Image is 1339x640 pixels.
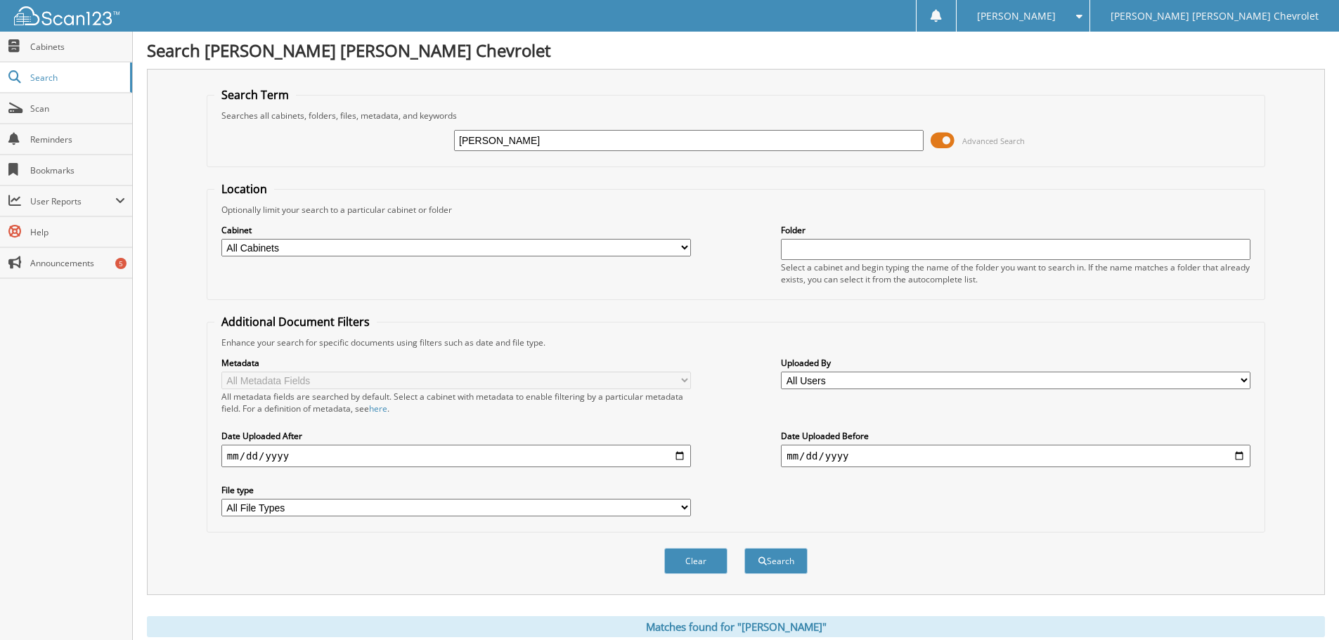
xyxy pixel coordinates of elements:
[221,224,691,236] label: Cabinet
[30,72,123,84] span: Search
[214,314,377,329] legend: Additional Document Filters
[30,164,125,176] span: Bookmarks
[221,391,691,414] div: All metadata fields are searched by default. Select a cabinet with metadata to enable filtering b...
[214,337,1257,348] div: Enhance your search for specific documents using filters such as date and file type.
[221,357,691,369] label: Metadata
[781,430,1250,442] label: Date Uploaded Before
[30,195,115,207] span: User Reports
[214,87,296,103] legend: Search Term
[221,430,691,442] label: Date Uploaded After
[30,103,125,115] span: Scan
[115,258,127,269] div: 5
[744,548,808,574] button: Search
[30,257,125,269] span: Announcements
[781,445,1250,467] input: end
[781,224,1250,236] label: Folder
[781,261,1250,285] div: Select a cabinet and begin typing the name of the folder you want to search in. If the name match...
[221,484,691,496] label: File type
[781,357,1250,369] label: Uploaded By
[147,616,1325,637] div: Matches found for "[PERSON_NAME]"
[221,445,691,467] input: start
[977,12,1056,20] span: [PERSON_NAME]
[214,181,274,197] legend: Location
[1111,12,1319,20] span: [PERSON_NAME] [PERSON_NAME] Chevrolet
[962,136,1025,146] span: Advanced Search
[147,39,1325,62] h1: Search [PERSON_NAME] [PERSON_NAME] Chevrolet
[664,548,727,574] button: Clear
[14,6,119,25] img: scan123-logo-white.svg
[30,133,125,145] span: Reminders
[30,226,125,238] span: Help
[214,204,1257,216] div: Optionally limit your search to a particular cabinet or folder
[30,41,125,53] span: Cabinets
[214,110,1257,122] div: Searches all cabinets, folders, files, metadata, and keywords
[369,403,387,414] a: here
